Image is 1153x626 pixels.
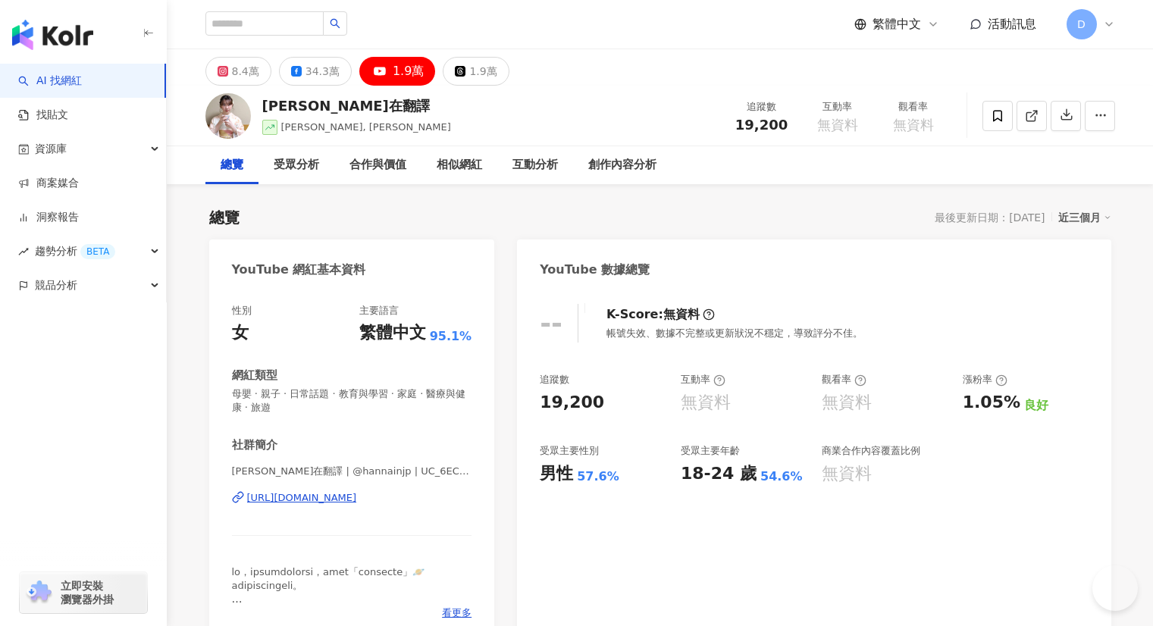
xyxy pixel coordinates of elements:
[35,268,77,302] span: 競品分析
[588,156,656,174] div: 創作內容分析
[393,61,424,82] div: 1.9萬
[681,391,731,415] div: 無資料
[606,327,863,340] div: 帳號失效、數據不完整或更新狀況不穩定，導致評分不佳。
[279,57,352,86] button: 34.3萬
[822,391,872,415] div: 無資料
[232,491,472,505] a: [URL][DOMAIN_NAME]
[681,373,725,387] div: 互動率
[893,117,934,133] span: 無資料
[24,581,54,605] img: chrome extension
[963,391,1020,415] div: 1.05%
[232,387,472,415] span: 母嬰 · 親子 · 日常話題 · 教育與學習 · 家庭 · 醫療與健康 · 旅遊
[935,211,1045,224] div: 最後更新日期：[DATE]
[221,156,243,174] div: 總覽
[469,61,497,82] div: 1.9萬
[18,246,29,257] span: rise
[18,176,79,191] a: 商案媒合
[18,108,68,123] a: 找貼文
[540,444,599,458] div: 受眾主要性別
[663,306,700,323] div: 無資料
[232,437,277,453] div: 社群簡介
[61,579,114,606] span: 立即安裝 瀏覽器外掛
[540,373,569,387] div: 追蹤數
[35,132,67,166] span: 資源庫
[232,465,472,478] span: [PERSON_NAME]在翻譯 | @hannainjp | UC_6ECmvSCHclOFahVbk_H_g
[330,18,340,29] span: search
[281,121,451,133] span: [PERSON_NAME], [PERSON_NAME]
[274,156,319,174] div: 受眾分析
[1077,16,1086,33] span: D
[437,156,482,174] div: 相似網紅
[349,156,406,174] div: 合作與價值
[735,117,788,133] span: 19,200
[963,373,1007,387] div: 漲粉率
[20,572,147,613] a: chrome extension立即安裝 瀏覽器外掛
[822,444,920,458] div: 商業合作內容覆蓋比例
[577,468,619,485] div: 57.6%
[305,61,340,82] div: 34.3萬
[359,304,399,318] div: 主要語言
[540,462,573,486] div: 男性
[442,606,472,620] span: 看更多
[1058,208,1111,227] div: 近三個月
[18,210,79,225] a: 洞察報告
[232,61,259,82] div: 8.4萬
[232,304,252,318] div: 性別
[12,20,93,50] img: logo
[35,234,115,268] span: 趨勢分析
[822,373,866,387] div: 觀看率
[540,308,562,339] div: --
[232,368,277,383] div: 網紅類型
[18,74,82,89] a: searchAI 找網紅
[232,321,249,345] div: 女
[606,306,715,323] div: K-Score :
[873,16,921,33] span: 繁體中文
[1092,565,1138,611] iframe: Help Scout Beacon - Open
[430,328,472,345] span: 95.1%
[809,99,866,114] div: 互動率
[540,261,650,278] div: YouTube 數據總覽
[681,444,740,458] div: 受眾主要年齡
[540,391,604,415] div: 19,200
[817,117,858,133] span: 無資料
[733,99,791,114] div: 追蹤數
[359,321,426,345] div: 繁體中文
[1024,397,1048,414] div: 良好
[760,468,803,485] div: 54.6%
[205,57,271,86] button: 8.4萬
[512,156,558,174] div: 互動分析
[262,96,451,115] div: [PERSON_NAME]在翻譯
[209,207,240,228] div: 總覽
[232,261,366,278] div: YouTube 網紅基本資料
[205,93,251,139] img: KOL Avatar
[359,57,435,86] button: 1.9萬
[80,244,115,259] div: BETA
[885,99,942,114] div: 觀看率
[822,462,872,486] div: 無資料
[247,491,357,505] div: [URL][DOMAIN_NAME]
[988,17,1036,31] span: 活動訊息
[681,462,757,486] div: 18-24 歲
[443,57,509,86] button: 1.9萬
